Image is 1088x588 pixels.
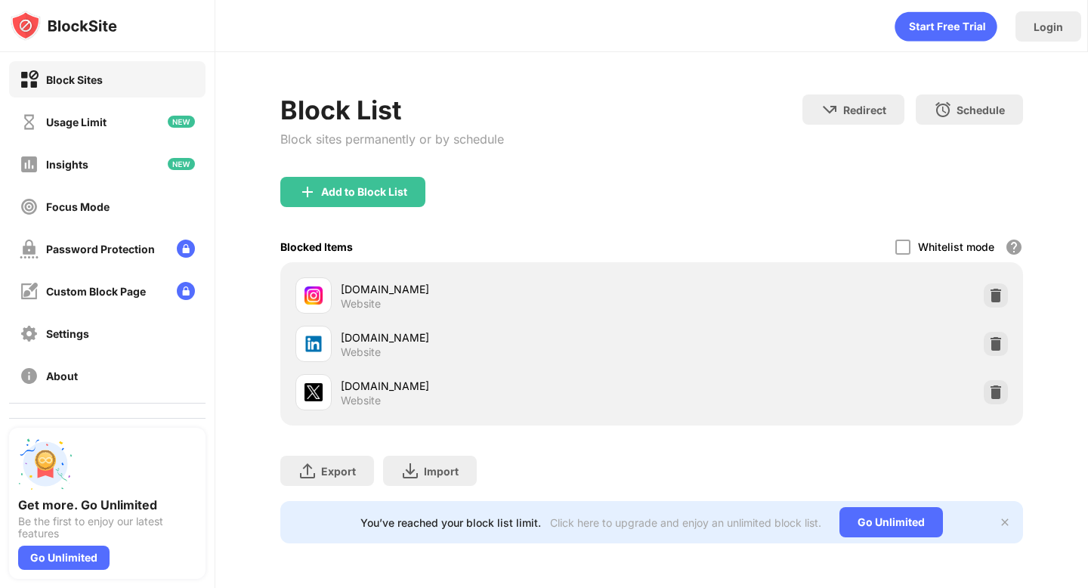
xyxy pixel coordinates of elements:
div: Click here to upgrade and enjoy an unlimited block list. [550,516,821,529]
img: favicons [304,286,323,305]
div: Insights [46,158,88,171]
div: Focus Mode [46,200,110,213]
div: You’ve reached your block list limit. [360,516,541,529]
img: customize-block-page-off.svg [20,282,39,301]
img: push-unlimited.svg [18,437,73,491]
div: Be the first to enjoy our latest features [18,515,196,540]
div: Usage Limit [46,116,107,128]
div: Add to Block List [321,186,407,198]
div: [DOMAIN_NAME] [341,378,651,394]
img: insights-off.svg [20,155,39,174]
img: logo-blocksite.svg [11,11,117,41]
div: Password Protection [46,243,155,255]
img: password-protection-off.svg [20,240,39,258]
img: time-usage-off.svg [20,113,39,132]
img: about-off.svg [20,367,39,385]
div: Website [341,394,381,407]
img: new-icon.svg [168,158,195,170]
img: lock-menu.svg [177,240,195,258]
img: new-icon.svg [168,116,195,128]
div: Custom Block Page [46,285,146,298]
div: Login [1034,20,1063,33]
div: [DOMAIN_NAME] [341,330,651,345]
img: settings-off.svg [20,324,39,343]
img: lock-menu.svg [177,282,195,300]
div: Import [424,465,459,478]
div: Redirect [843,104,886,116]
div: Block sites permanently or by schedule [280,132,504,147]
div: Get more. Go Unlimited [18,497,196,512]
div: Go Unlimited [839,507,943,537]
div: Schedule [957,104,1005,116]
div: animation [895,11,997,42]
img: x-button.svg [999,516,1011,528]
div: Export [321,465,356,478]
div: Website [341,345,381,359]
div: [DOMAIN_NAME] [341,281,651,297]
div: Go Unlimited [18,546,110,570]
div: Block List [280,94,504,125]
div: Settings [46,327,89,340]
img: focus-off.svg [20,197,39,216]
img: block-on.svg [20,70,39,89]
div: Whitelist mode [918,240,994,253]
div: Block Sites [46,73,103,86]
img: favicons [304,335,323,353]
img: favicons [304,383,323,401]
div: Blocked Items [280,240,353,253]
div: Website [341,297,381,311]
div: About [46,370,78,382]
